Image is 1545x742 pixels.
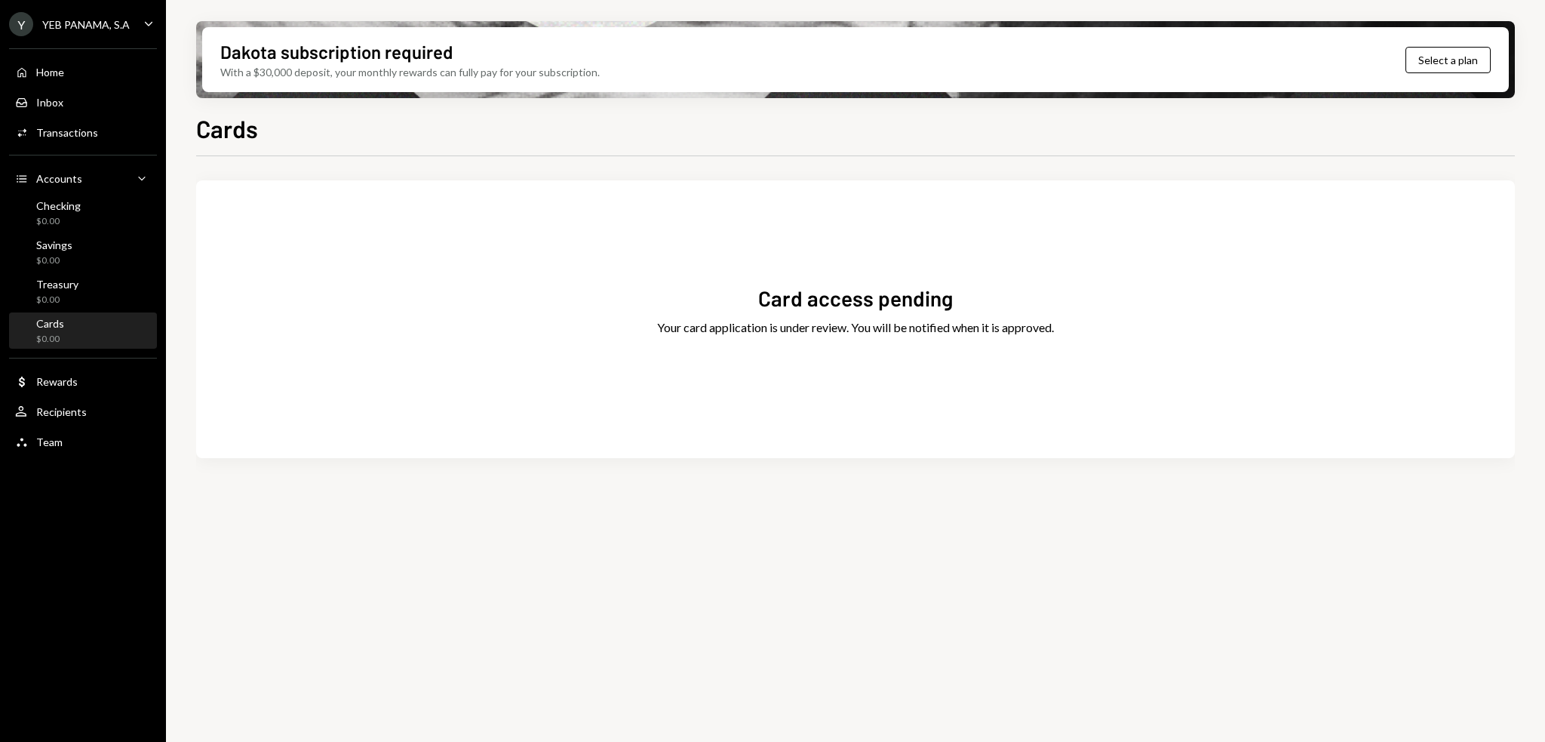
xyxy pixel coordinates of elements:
a: Accounts [9,165,157,192]
div: Home [36,66,64,79]
div: Checking [36,199,81,212]
div: $0.00 [36,254,72,267]
div: Y [9,12,33,36]
div: $0.00 [36,294,78,306]
div: With a $30,000 deposit, your monthly rewards can fully pay for your subscription. [220,64,600,80]
a: Savings$0.00 [9,234,157,270]
div: $0.00 [36,215,81,228]
div: Team [36,436,63,448]
h1: Cards [196,113,258,143]
div: Treasury [36,278,78,291]
div: Dakota subscription required [220,39,453,64]
a: Rewards [9,368,157,395]
div: Cards [36,317,64,330]
a: Inbox [9,88,157,115]
div: Inbox [36,96,63,109]
a: Transactions [9,119,157,146]
button: Select a plan [1405,47,1491,73]
div: Recipients [36,405,87,418]
div: Your card application is under review. You will be notified when it is approved. [657,319,1054,337]
a: Cards$0.00 [9,313,157,349]
div: Transactions [36,126,98,139]
div: Card access pending [758,284,953,313]
div: Rewards [36,375,78,388]
a: Team [9,428,157,455]
div: Savings [36,239,72,251]
div: YEB PANAMA, S.A [42,18,130,31]
div: $0.00 [36,333,64,346]
a: Home [9,58,157,85]
a: Checking$0.00 [9,195,157,231]
a: Treasury$0.00 [9,273,157,309]
a: Recipients [9,398,157,425]
div: Accounts [36,172,82,185]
